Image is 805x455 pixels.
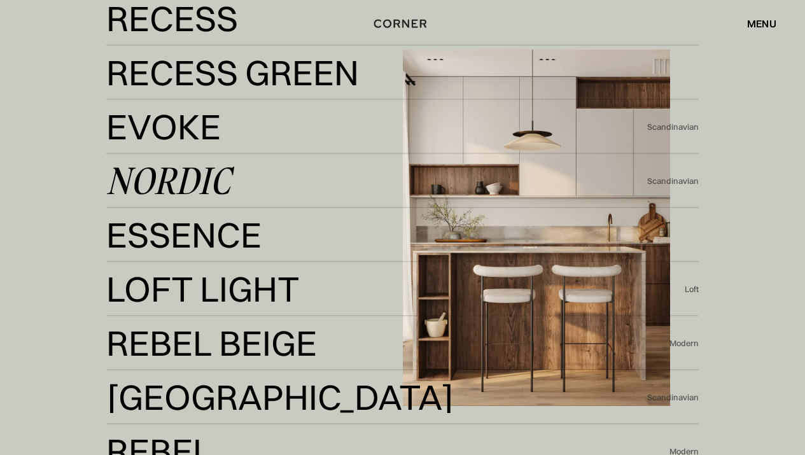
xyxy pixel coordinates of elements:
div: Loft Light [106,304,288,335]
div: Scandinavian [647,176,699,187]
div: Nordic [106,165,230,196]
a: Recess GreenRecess Green [106,57,698,88]
div: menu [734,13,776,34]
div: Rebel Beige [106,358,299,389]
a: EssenceEssence [106,220,698,251]
div: Modern [669,338,699,349]
div: Essence [106,250,240,281]
a: Rebel BeigeRebel Beige [106,328,669,359]
div: Scandinavian [647,392,699,403]
div: Loft Light [106,274,300,304]
div: [GEOGRAPHIC_DATA] [106,382,454,412]
a: Nordic [106,165,647,197]
div: Scandinavian [647,122,699,133]
a: EvokeEvoke [106,111,647,143]
div: Evoke [106,142,209,172]
div: Essence [106,220,262,250]
div: Recess Green [106,88,331,118]
div: Recess Green [106,57,359,88]
div: Rebel Beige [106,328,317,358]
div: menu [747,18,776,29]
div: Loft [685,284,699,295]
a: [GEOGRAPHIC_DATA][GEOGRAPHIC_DATA] [106,382,647,413]
div: Evoke [106,111,221,142]
a: home [368,15,437,32]
a: Loft LightLoft Light [106,274,684,305]
div: [GEOGRAPHIC_DATA] [106,412,433,443]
